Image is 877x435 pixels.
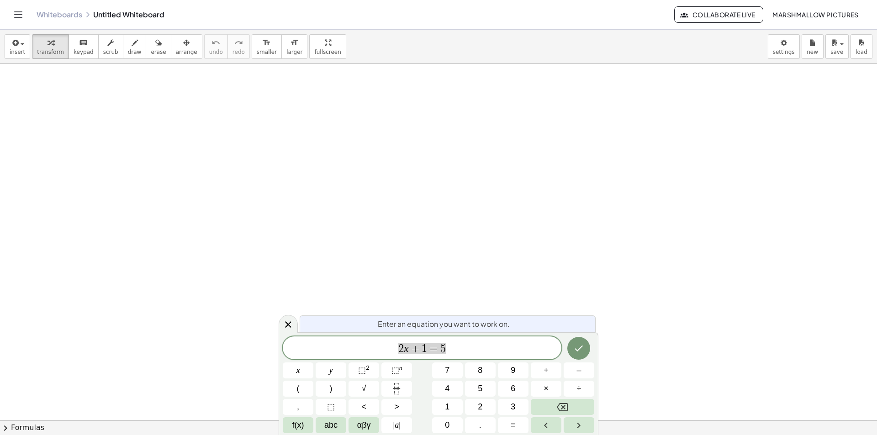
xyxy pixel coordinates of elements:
button: Equals [498,417,528,433]
span: new [807,49,818,55]
span: scrub [103,49,118,55]
span: y [329,364,333,377]
span: Marshmallow Pictures [772,10,859,19]
button: new [802,34,824,59]
button: y [316,362,346,378]
span: erase [151,49,166,55]
span: 5 [440,343,446,354]
button: Minus [564,362,594,378]
button: scrub [98,34,123,59]
span: ÷ [577,383,581,395]
span: √ [362,383,366,395]
i: keyboard [79,37,88,48]
button: Placeholder [316,399,346,415]
button: ( [283,381,313,397]
button: Left arrow [531,417,561,433]
button: keyboardkeypad [69,34,99,59]
span: – [576,364,581,377]
button: Done [567,337,590,360]
button: fullscreen [309,34,346,59]
button: Toggle navigation [11,7,26,22]
span: Enter an equation you want to work on. [378,319,510,330]
span: abc [324,419,338,431]
button: Square root [349,381,379,397]
span: 2 [478,401,482,413]
button: Functions [283,417,313,433]
span: 8 [478,364,482,377]
button: erase [146,34,171,59]
a: Whiteboards [37,10,82,19]
span: 9 [511,364,515,377]
button: 5 [465,381,496,397]
span: larger [286,49,302,55]
button: load [851,34,872,59]
span: > [394,401,399,413]
span: × [544,383,549,395]
span: ( [297,383,300,395]
button: arrange [171,34,202,59]
button: 1 [432,399,463,415]
button: draw [123,34,147,59]
span: 3 [511,401,515,413]
button: Alphabet [316,417,346,433]
span: f(x) [292,419,304,431]
span: | [393,420,395,430]
span: 2 [398,343,404,354]
button: Right arrow [564,417,594,433]
button: , [283,399,313,415]
i: undo [211,37,220,48]
span: draw [128,49,142,55]
span: + [544,364,549,377]
span: Collaborate Live [682,10,755,19]
span: ⬚ [391,366,399,375]
i: redo [234,37,243,48]
span: 4 [445,383,449,395]
button: save [825,34,849,59]
span: < [361,401,366,413]
button: Absolute value [381,417,412,433]
span: undo [209,49,223,55]
button: Backspace [531,399,594,415]
button: . [465,417,496,433]
button: 6 [498,381,528,397]
sup: 2 [366,364,370,371]
button: Marshmallow Pictures [765,6,866,23]
span: + [409,343,422,354]
span: = [427,343,440,354]
button: Plus [531,362,561,378]
span: load [856,49,867,55]
span: x [296,364,300,377]
button: Less than [349,399,379,415]
button: Collaborate Live [674,6,763,23]
button: Fraction [381,381,412,397]
button: 0 [432,417,463,433]
span: save [830,49,843,55]
button: Divide [564,381,594,397]
button: 7 [432,362,463,378]
button: format_sizelarger [281,34,307,59]
button: 4 [432,381,463,397]
button: Squared [349,362,379,378]
span: smaller [257,49,277,55]
button: x [283,362,313,378]
span: ⬚ [327,401,335,413]
span: 1 [422,343,427,354]
button: Greek alphabet [349,417,379,433]
span: 5 [478,383,482,395]
button: settings [768,34,800,59]
i: format_size [262,37,271,48]
button: Times [531,381,561,397]
span: 1 [445,401,449,413]
button: 9 [498,362,528,378]
span: | [399,420,401,430]
span: keypad [74,49,94,55]
span: transform [37,49,64,55]
button: Superscript [381,362,412,378]
span: 6 [511,383,515,395]
button: 3 [498,399,528,415]
span: arrange [176,49,197,55]
span: αβγ [357,419,371,431]
span: , [297,401,299,413]
button: transform [32,34,69,59]
button: insert [5,34,30,59]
